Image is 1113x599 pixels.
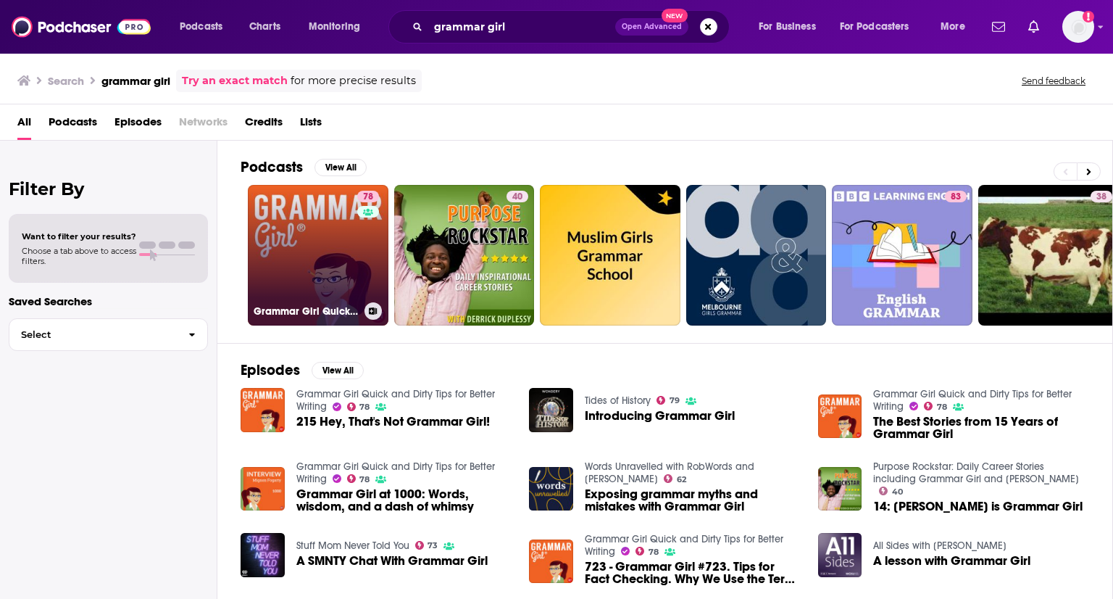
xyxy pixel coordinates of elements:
[818,467,862,511] img: 14: Mignon Fogarty is Grammar Girl
[512,190,522,205] span: 40
[585,561,801,585] a: 723 - Grammar Girl #723. Tips for Fact Checking. Why We Use the Term 'Watershed Moment.'
[585,533,783,558] a: Grammar Girl Quick and Dirty Tips for Better Writing
[873,416,1089,440] a: The Best Stories from 15 Years of Grammar Girl
[296,488,512,513] a: Grammar Girl at 1000: Words, wisdom, and a dash of whimsy
[507,191,528,202] a: 40
[873,388,1072,413] a: Grammar Girl Quick and Dirty Tips for Better Writing
[296,416,490,428] a: 215 Hey, That's Not Grammar Girl!
[241,361,364,379] a: EpisodesView All
[1017,75,1090,87] button: Send feedback
[1096,190,1106,205] span: 38
[415,541,438,550] a: 73
[357,191,379,202] a: 78
[873,500,1083,513] span: 14: [PERSON_NAME] is Grammar Girl
[245,110,283,140] a: Credits
[179,110,228,140] span: Networks
[670,397,680,404] span: 79
[585,410,735,422] a: Introducing Grammar Girl
[832,185,972,326] a: 83
[359,476,370,483] span: 78
[662,9,688,22] span: New
[182,73,288,89] a: Try an exact match
[241,467,285,511] img: Grammar Girl at 1000: Words, wisdom, and a dash of whimsy
[170,15,241,38] button: open menu
[622,23,682,30] span: Open Advanced
[677,476,686,483] span: 62
[924,402,947,410] a: 78
[12,13,151,41] img: Podchaser - Follow, Share and Rate Podcasts
[1083,11,1094,22] svg: Add a profile image
[241,361,300,379] h2: Episodes
[830,15,930,38] button: open menu
[17,110,31,140] a: All
[300,110,322,140] a: Lists
[402,10,743,44] div: Search podcasts, credits, & more...
[241,533,285,577] img: A SMNTY Chat With Grammar Girl
[1062,11,1094,43] button: Show profile menu
[9,318,208,351] button: Select
[248,185,388,326] a: 78Grammar Girl Quick and Dirty Tips for Better Writing
[114,110,162,140] a: Episodes
[9,330,177,339] span: Select
[299,15,379,38] button: open menu
[529,388,573,432] img: Introducing Grammar Girl
[1022,15,1045,39] a: Show notifications dropdown
[1091,191,1112,202] a: 38
[1062,11,1094,43] img: User Profile
[759,17,816,37] span: For Business
[937,404,947,410] span: 78
[840,17,909,37] span: For Podcasters
[941,17,965,37] span: More
[296,555,488,567] a: A SMNTY Chat With Grammar Girl
[48,74,84,88] h3: Search
[314,159,367,176] button: View All
[9,178,208,199] h2: Filter By
[892,489,903,495] span: 40
[585,394,651,407] a: Tides of History
[101,74,170,88] h3: grammar girl
[529,467,573,511] img: Exposing grammar myths and mistakes with Grammar Girl
[945,191,967,202] a: 83
[428,542,438,549] span: 73
[986,15,1011,39] a: Show notifications dropdown
[585,460,754,485] a: Words Unravelled with RobWords and Jess Zafarris
[1062,11,1094,43] span: Logged in as ereardon
[818,533,862,577] img: A lesson with Grammar Girl
[873,555,1030,567] a: A lesson with Grammar Girl
[363,190,373,205] span: 78
[649,549,659,555] span: 78
[615,18,688,36] button: Open AdvancedNew
[664,474,686,483] a: 62
[309,17,360,37] span: Monitoring
[291,73,416,89] span: for more precise results
[49,110,97,140] a: Podcasts
[585,488,801,513] a: Exposing grammar myths and mistakes with Grammar Girl
[635,547,659,555] a: 78
[428,15,615,38] input: Search podcasts, credits, & more...
[347,474,370,483] a: 78
[529,540,573,584] img: 723 - Grammar Girl #723. Tips for Fact Checking. Why We Use the Term 'Watershed Moment.'
[951,190,961,205] span: 83
[749,15,834,38] button: open menu
[359,404,370,410] span: 78
[241,388,285,432] img: 215 Hey, That's Not Grammar Girl!
[347,402,370,411] a: 78
[296,460,495,485] a: Grammar Girl Quick and Dirty Tips for Better Writing
[873,540,1006,552] a: All Sides with Anna Staver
